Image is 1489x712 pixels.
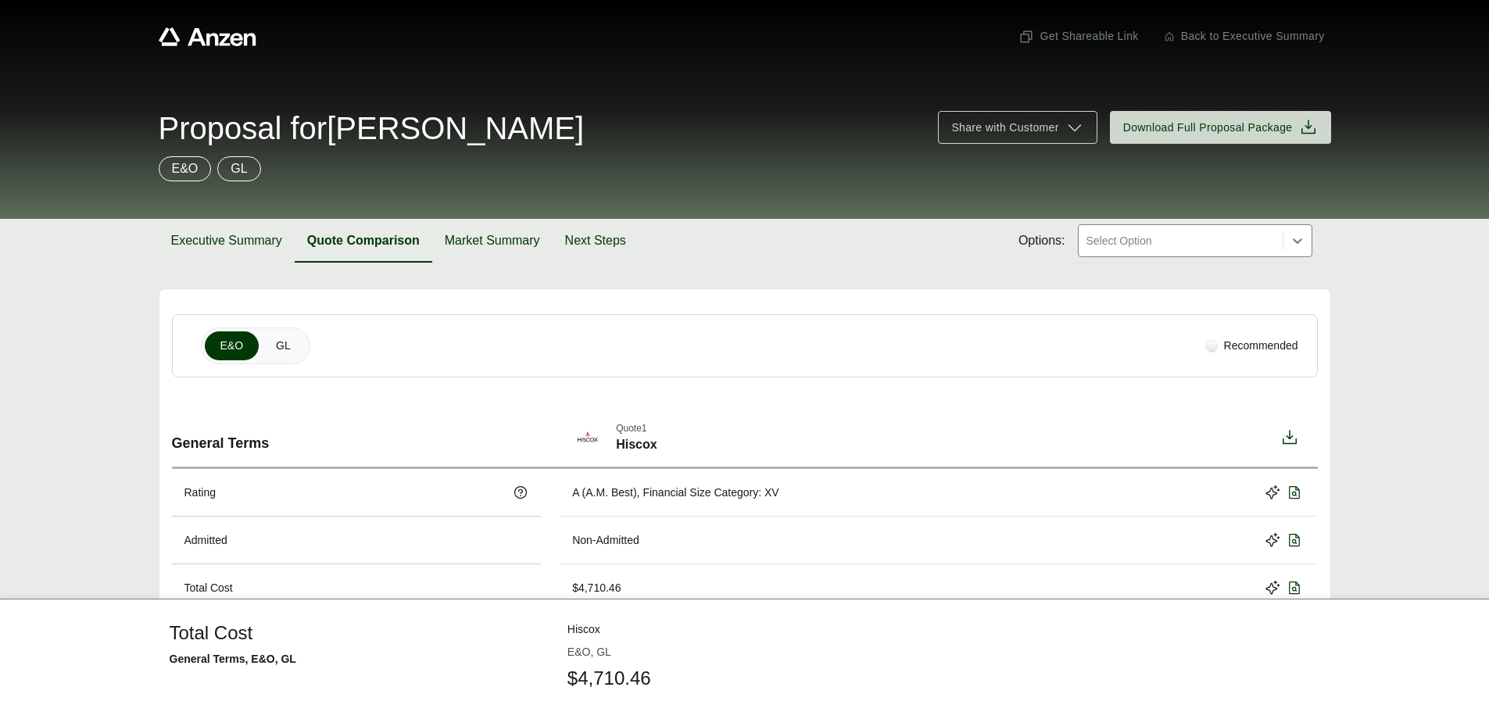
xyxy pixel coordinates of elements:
[432,219,553,263] button: Market Summary
[1123,120,1293,136] span: Download Full Proposal Package
[1274,421,1305,454] button: Download option
[553,219,639,263] button: Next Steps
[572,624,598,641] div: None
[1018,28,1139,45] span: Get Shareable Link
[1158,22,1331,51] button: Back to Executive Summary
[1199,331,1305,360] div: Recommended
[220,338,244,354] span: E&O
[159,219,295,263] button: Executive Summary
[572,485,779,501] div: A (A.M. Best), Financial Size Category: XV
[172,409,542,467] div: General Terms
[184,485,216,501] p: Rating
[295,219,432,263] button: Quote Comparison
[572,532,639,549] div: Non-Admitted
[1012,22,1145,51] button: Get Shareable Link
[172,159,199,178] p: E&O
[938,111,1097,144] button: Share with Customer
[1018,231,1065,250] span: Options:
[159,27,256,46] a: Anzen website
[260,331,306,360] button: GL
[184,580,233,596] p: Total Cost
[1110,111,1331,144] button: Download Full Proposal Package
[276,338,291,354] span: GL
[572,580,621,596] div: $4,710.46
[616,435,657,454] span: Hiscox
[205,331,260,360] button: E&O
[616,421,657,435] span: Quote 1
[184,532,227,549] p: Admitted
[1181,28,1325,45] span: Back to Executive Summary
[572,421,603,453] img: Hiscox-Logo
[184,624,343,641] p: Maximum Policy Aggregate Limit
[231,159,247,178] p: GL
[951,120,1058,136] span: Share with Customer
[159,113,585,144] span: Proposal for [PERSON_NAME]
